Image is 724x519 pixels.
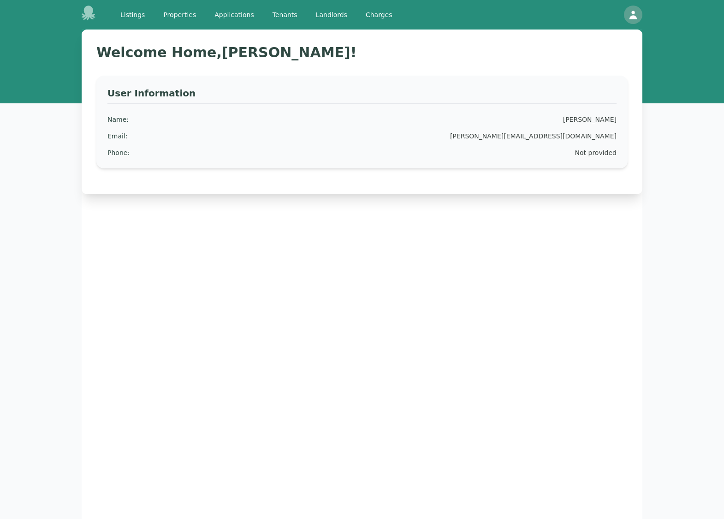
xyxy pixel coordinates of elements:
[107,115,129,124] div: Name :
[450,131,617,141] div: [PERSON_NAME][EMAIL_ADDRESS][DOMAIN_NAME]
[107,87,617,104] h3: User Information
[575,148,617,157] div: Not provided
[310,6,353,23] a: Landlords
[115,6,150,23] a: Listings
[107,148,130,157] div: Phone :
[96,44,628,61] h1: Welcome Home, [PERSON_NAME] !
[563,115,617,124] div: [PERSON_NAME]
[107,131,128,141] div: Email :
[267,6,303,23] a: Tenants
[360,6,398,23] a: Charges
[209,6,260,23] a: Applications
[158,6,202,23] a: Properties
